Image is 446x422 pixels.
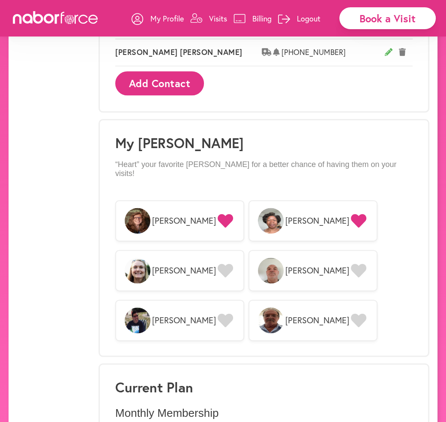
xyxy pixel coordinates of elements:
img: vjDXxCGeRWajZTQjpXul [125,307,150,333]
p: Visits [209,13,227,24]
img: 3bNv9vLJRwaq8vzLSqD1 [258,258,284,283]
p: My Profile [150,13,184,24]
div: Book a Visit [339,7,436,29]
span: [PERSON_NAME] [PERSON_NAME] [115,48,262,57]
p: Billing [252,13,272,24]
a: Visits [190,6,227,31]
span: [PERSON_NAME] [285,265,349,276]
span: [PHONE_NUMBER] [281,48,385,57]
a: Billing [233,6,272,31]
button: Add Contact [115,71,204,95]
h1: My [PERSON_NAME] [115,135,413,151]
span: [PERSON_NAME] [285,216,349,226]
span: [PERSON_NAME] [152,315,216,325]
img: lrYD7lZOThewlVi7Zlpd [258,208,284,234]
a: My Profile [132,6,184,31]
p: “Heart” your favorite [PERSON_NAME] for a better chance of having them on your visits! [115,160,413,179]
a: Logout [278,6,320,31]
img: oLPMqp5iT7eMKZKjww6N [125,258,150,283]
span: [PERSON_NAME] [285,315,349,325]
p: Logout [297,13,320,24]
span: [PERSON_NAME] [152,265,216,276]
p: Monthly Membership [115,407,413,420]
span: [PERSON_NAME] [152,216,216,226]
h3: Current Plan [115,379,413,395]
img: OLZYnrK5RmfGJidf63b1 [258,307,284,333]
img: VfMmOLChR2GfaR7mSB0J [125,208,150,234]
